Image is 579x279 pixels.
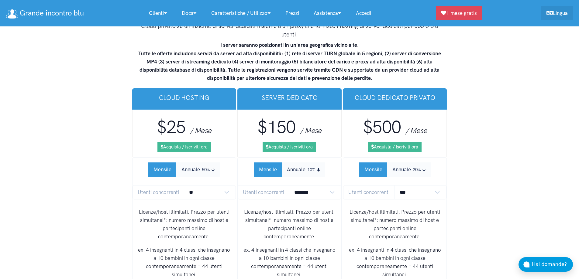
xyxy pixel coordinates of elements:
[174,7,204,20] a: Docs
[405,126,427,135] span: / Mese
[176,162,220,177] button: Annuale-50%
[6,9,18,19] img: logo
[343,185,395,199] span: Utenti concorrenti
[157,142,211,152] a: Acquista / Iscriviti ora
[282,162,325,177] button: Annuale-10%
[137,246,231,279] p: ex. 4 insegnanti in 4 classi che insegnano a 10 bambini in ogni classe contemporaneamente = 44 ut...
[157,117,185,138] span: $25
[137,93,232,102] h3: cloud hosting
[200,167,210,172] small: -50%
[142,7,174,20] a: Clienti
[254,162,282,177] button: Mensile
[254,162,325,177] div: Subscription Period
[348,246,442,279] p: ex. 4 insegnanti in 4 classi che insegnano a 10 bambini in ogni classe contemporaneamente = 44 ut...
[148,162,177,177] button: Mensile
[411,167,421,172] small: -20%
[368,142,422,152] a: Acquista / Iscriviti ora
[278,7,306,20] a: Prezzi
[359,162,388,177] button: Mensile
[137,208,231,241] p: Licenze/host illimitati. Prezzo per utenti simultanei*: numero massimo di host e partecipanti onl...
[348,93,442,102] h3: Cloud dedicato privato
[133,185,184,199] span: Utenti concorrenti
[257,117,296,138] span: $150
[263,142,316,152] a: Acquista / Iscriviti ora
[242,93,337,102] h3: Server Dedicato
[204,7,278,20] a: Caratteristiche / Utilizzo
[243,208,336,241] p: Licenze/host illimitati. Prezzo per utenti simultanei*: numero massimo di host e partecipanti onl...
[532,260,573,268] div: Hai domande?
[238,185,289,199] span: Utenti concorrenti
[148,162,220,177] div: Subscription Period
[387,162,431,177] button: Annuale-20%
[138,42,441,81] strong: I server saranno posizionati in un'area geografica vicino a te. Tutte le offerte includono serviz...
[300,126,322,135] span: / Mese
[363,117,401,138] span: $500
[349,7,378,20] a: Accedi
[306,7,349,20] a: Assistenza
[6,7,84,20] a: Grande incontro blu
[348,208,442,241] p: Licenze/host illimitati. Prezzo per utenti simultanei*: numero massimo di host e partecipanti onl...
[190,126,212,135] span: / Mese
[359,162,431,177] div: Subscription Period
[305,167,315,172] small: -10%
[519,257,573,272] button: Hai domande?
[436,6,482,20] a: 1 mese gratis
[243,246,336,279] p: ex. 4 insegnanti in 4 classi che insegnano a 10 bambini in ogni classe contemporaneamente = 44 ut...
[541,6,573,20] a: Lingua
